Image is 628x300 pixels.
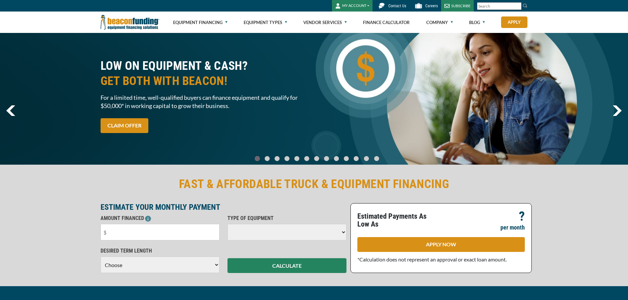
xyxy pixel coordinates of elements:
[388,4,406,8] span: Contact Us
[357,212,437,228] p: Estimated Payments As Low As
[426,12,453,33] a: Company
[357,237,525,252] a: APPLY NOW
[373,156,381,161] a: Go To Slide 12
[519,212,525,220] p: ?
[500,224,525,232] p: per month
[244,12,287,33] a: Equipment Types
[253,156,261,161] a: Go To Slide 0
[303,156,311,161] a: Go To Slide 5
[273,156,281,161] a: Go To Slide 2
[227,214,346,222] p: TYPE OF EQUIPMENT
[173,12,227,33] a: Equipment Financing
[101,203,346,211] p: ESTIMATE YOUR MONTHLY PAYMENT
[357,256,507,262] span: *Calculation does not represent an approval or exact loan amount.
[101,214,220,222] p: AMOUNT FINANCED
[523,3,528,8] img: Search
[515,4,520,9] a: Clear search text
[342,156,350,161] a: Go To Slide 9
[101,73,310,89] span: GET BOTH WITH BEACON!
[469,12,485,33] a: Blog
[6,105,15,116] img: Left Navigator
[303,12,347,33] a: Vendor Services
[322,156,330,161] a: Go To Slide 7
[227,258,346,273] button: CALCULATE
[293,156,301,161] a: Go To Slide 4
[283,156,291,161] a: Go To Slide 3
[101,12,159,33] img: Beacon Funding Corporation logo
[263,156,271,161] a: Go To Slide 1
[352,156,360,161] a: Go To Slide 10
[6,105,15,116] a: previous
[101,224,220,240] input: $
[101,247,220,255] p: DESIRED TERM LENGTH
[101,118,148,133] a: CLAIM OFFER
[101,177,528,192] h2: FAST & AFFORDABLE TRUCK & EQUIPMENT FINANCING
[501,16,527,28] a: Apply
[613,105,622,116] img: Right Navigator
[425,4,438,8] span: Careers
[363,12,410,33] a: Finance Calculator
[362,156,371,161] a: Go To Slide 11
[101,94,310,110] span: For a limited time, well-qualified buyers can finance equipment and qualify for $50,000* in worki...
[332,156,340,161] a: Go To Slide 8
[313,156,320,161] a: Go To Slide 6
[477,2,522,10] input: Search
[101,58,310,89] h2: LOW ON EQUIPMENT & CASH?
[613,105,622,116] a: next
